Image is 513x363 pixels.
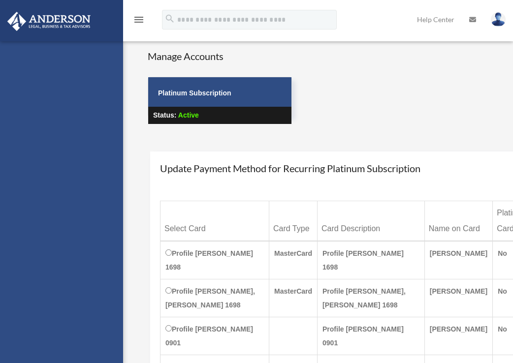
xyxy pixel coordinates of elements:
[269,279,318,317] td: MasterCard
[133,14,145,26] i: menu
[133,17,145,26] a: menu
[178,111,199,119] span: Active
[424,241,492,279] td: [PERSON_NAME]
[318,279,425,317] td: Profile [PERSON_NAME], [PERSON_NAME] 1698
[424,201,492,242] th: Name on Card
[148,49,292,63] h4: Manage Accounts
[269,241,318,279] td: MasterCard
[164,13,175,24] i: search
[491,12,506,27] img: User Pic
[269,201,318,242] th: Card Type
[158,89,231,97] strong: Platinum Subscription
[160,279,269,317] td: Profile [PERSON_NAME], [PERSON_NAME] 1698
[318,201,425,242] th: Card Description
[4,12,94,31] img: Anderson Advisors Platinum Portal
[318,241,425,279] td: Profile [PERSON_NAME] 1698
[160,201,269,242] th: Select Card
[318,317,425,355] td: Profile [PERSON_NAME] 0901
[160,317,269,355] td: Profile [PERSON_NAME] 0901
[424,317,492,355] td: [PERSON_NAME]
[160,241,269,279] td: Profile [PERSON_NAME] 1698
[424,279,492,317] td: [PERSON_NAME]
[153,111,176,119] strong: Status:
